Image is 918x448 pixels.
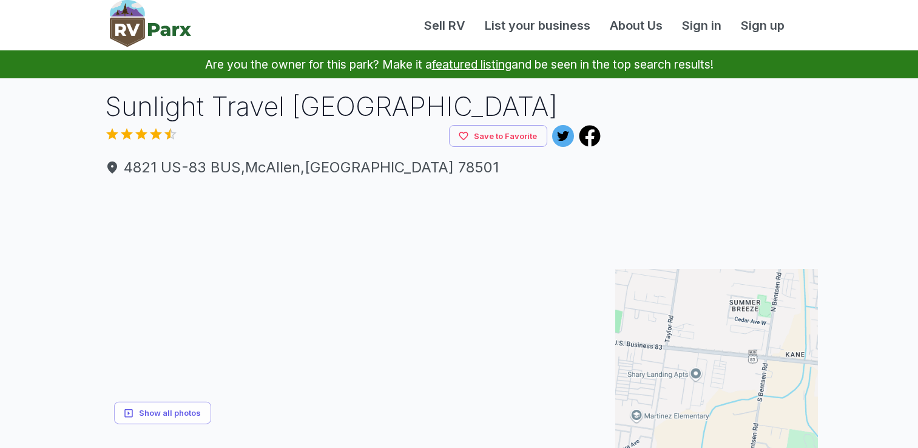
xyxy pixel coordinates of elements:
[479,188,601,310] img: AAcXr8o2bZjM0B2DkPT1vL3wQc4XCP7VdG71U6DKdglg6G1tK98SlAFXWYP1O16Ko2qiShrZnErJmR6m7F4Lq_eLU7-mF37ts...
[615,88,818,240] iframe: Advertisement
[479,313,601,435] img: AAcXr8p68I6Ps0X42gAHJ9WmWb7uHxtFzXp8OFPZ5dxbT53YNJ4SyaSaCrfEV_J4I67hCrvNjE11cNbqpc1GjlXHEA7w6w9wy...
[354,188,476,310] img: AAcXr8resk6Nw1856gU1o6L7UUrpLI2YQLUFhfyornwv94HHBgzAv1GTQFFa8oGiJ4CHctxy_mwF-T9VYp--3ASClEVQF8dZn...
[354,313,476,435] img: AAcXr8qcR4VWi7HZqiiR5vLVLVyUd12wlw_LU5XL4HvWHNhvc4J5Tc0Otoo_hAli6wji1qR9G4s0JZu8549n6I9mU3dbuCcTr...
[15,50,903,78] p: Are you the owner for this park? Make it a and be seen in the top search results!
[600,16,672,35] a: About Us
[105,157,601,178] a: 4821 US-83 BUS,McAllen,[GEOGRAPHIC_DATA] 78501
[731,16,794,35] a: Sign up
[105,157,601,178] span: 4821 US-83 BUS , McAllen , [GEOGRAPHIC_DATA] 78501
[432,57,511,72] a: featured listing
[414,16,475,35] a: Sell RV
[449,125,547,148] button: Save to Favorite
[475,16,600,35] a: List your business
[114,402,211,424] button: Show all photos
[672,16,731,35] a: Sign in
[105,188,352,435] img: AAcXr8qvX4x3DEu9ZiuQPdAEXBr7OkVZqjlXkzKozFBspKcXb8kO_Ym6BxtBMtgpTTVUxFdJ3GqSAAuLdHugtce0AlNg9NU0p...
[105,88,601,125] h1: Sunlight Travel [GEOGRAPHIC_DATA]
